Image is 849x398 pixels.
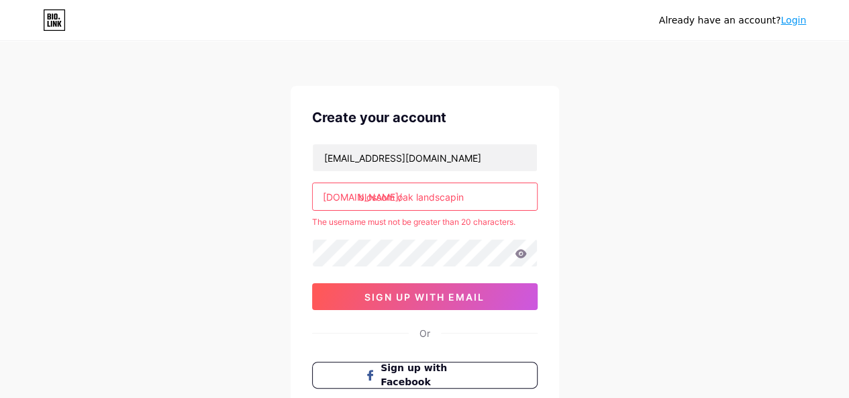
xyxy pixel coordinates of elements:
[364,291,485,303] span: sign up with email
[381,361,485,389] span: Sign up with Facebook
[312,283,538,310] button: sign up with email
[313,183,537,210] input: username
[312,216,538,228] div: The username must not be greater than 20 characters.
[312,362,538,389] button: Sign up with Facebook
[323,190,402,204] div: [DOMAIN_NAME]/
[419,326,430,340] div: Or
[781,15,806,26] a: Login
[659,13,806,28] div: Already have an account?
[312,107,538,128] div: Create your account
[313,144,537,171] input: Email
